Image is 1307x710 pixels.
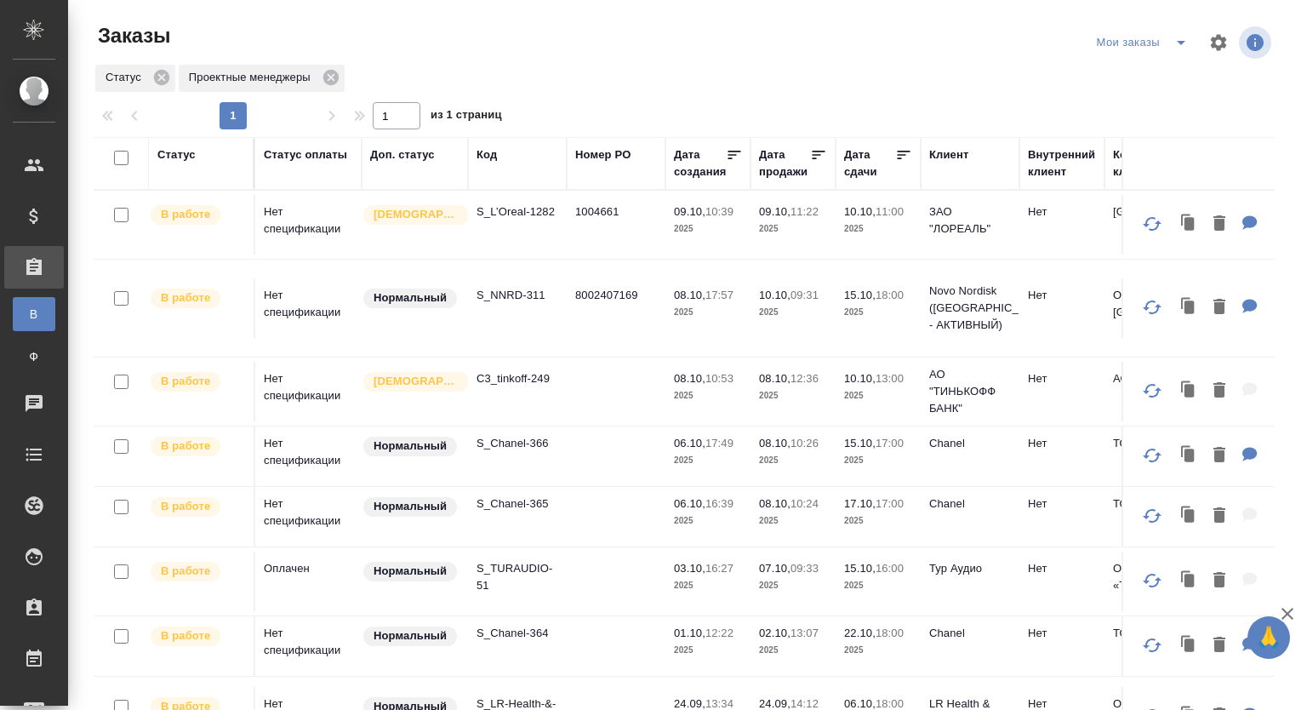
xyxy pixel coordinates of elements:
[759,577,827,594] p: 2025
[844,387,912,404] p: 2025
[161,563,210,580] p: В работе
[929,283,1011,334] p: Novo Nordisk ([GEOGRAPHIC_DATA] - АКТИВНЫЙ)
[374,206,459,223] p: [DEMOGRAPHIC_DATA]
[1173,207,1205,242] button: Клонировать
[1239,26,1275,59] span: Посмотреть информацию
[1173,628,1205,663] button: Клонировать
[1113,560,1195,594] p: ООО «ТурАудио»
[255,487,362,547] td: Нет спецификации
[844,220,912,238] p: 2025
[477,146,497,163] div: Код
[929,625,1011,642] p: Chanel
[255,195,362,255] td: Нет спецификации
[759,627,790,639] p: 02.10,
[705,372,733,385] p: 10:53
[1028,370,1096,387] p: Нет
[705,697,733,710] p: 13:34
[1173,290,1205,325] button: Клонировать
[674,642,742,659] p: 2025
[362,495,459,518] div: Статус по умолчанию для стандартных заказов
[876,697,904,710] p: 18:00
[674,697,705,710] p: 24.09,
[929,203,1011,238] p: ЗАО "ЛОРЕАЛЬ"
[1132,435,1173,476] button: Обновить
[674,304,742,321] p: 2025
[674,205,705,218] p: 09.10,
[161,373,210,390] p: В работе
[374,373,459,390] p: [DEMOGRAPHIC_DATA]
[1205,628,1234,663] button: Удалить
[1028,625,1096,642] p: Нет
[95,65,175,92] div: Статус
[362,370,459,393] div: Выставляется автоматически для первых 3 заказов нового контактного лица. Особое внимание
[674,577,742,594] p: 2025
[1132,203,1173,244] button: Обновить
[844,577,912,594] p: 2025
[149,287,245,310] div: Выставляет ПМ после принятия заказа от КМа
[876,627,904,639] p: 18:00
[674,437,705,449] p: 06.10,
[1093,29,1198,56] div: split button
[705,562,733,575] p: 16:27
[844,512,912,530] p: 2025
[13,340,55,374] a: Ф
[844,697,876,710] p: 06.10,
[790,562,819,575] p: 09:33
[157,146,196,163] div: Статус
[790,627,819,639] p: 13:07
[876,372,904,385] p: 13:00
[674,497,705,510] p: 06.10,
[929,146,968,163] div: Клиент
[1132,495,1173,536] button: Обновить
[1205,499,1234,534] button: Удалить
[374,438,447,455] p: Нормальный
[374,498,447,515] p: Нормальный
[674,372,705,385] p: 08.10,
[255,552,362,611] td: Оплачен
[844,562,876,575] p: 15.10,
[674,289,705,301] p: 08.10,
[1113,203,1195,220] p: [GEOGRAPHIC_DATA]
[929,495,1011,512] p: Chanel
[1198,22,1239,63] span: Настроить таблицу
[844,437,876,449] p: 15.10,
[844,289,876,301] p: 15.10,
[13,297,55,331] a: В
[1113,435,1195,452] p: ТОО «Шaнель»
[1247,616,1290,659] button: 🙏
[1028,146,1096,180] div: Внутренний клиент
[759,437,790,449] p: 08.10,
[759,205,790,218] p: 09.10,
[362,625,459,648] div: Статус по умолчанию для стандартных заказов
[844,205,876,218] p: 10.10,
[149,560,245,583] div: Выставляет ПМ после принятия заказа от КМа
[255,616,362,676] td: Нет спецификации
[705,289,733,301] p: 17:57
[161,627,210,644] p: В работе
[790,372,819,385] p: 12:36
[431,105,502,129] span: из 1 страниц
[567,278,665,338] td: 8002407169
[1028,203,1096,220] p: Нет
[844,642,912,659] p: 2025
[179,65,345,92] div: Проектные менеджеры
[705,205,733,218] p: 10:39
[759,387,827,404] p: 2025
[876,437,904,449] p: 17:00
[1113,287,1195,321] p: ООО "[GEOGRAPHIC_DATA]"
[790,205,819,218] p: 11:22
[21,306,47,323] span: В
[759,497,790,510] p: 08.10,
[106,69,147,86] p: Статус
[1173,499,1205,534] button: Клонировать
[370,146,435,163] div: Доп. статус
[674,452,742,469] p: 2025
[1173,438,1205,473] button: Клонировать
[674,512,742,530] p: 2025
[790,289,819,301] p: 09:31
[1028,560,1096,577] p: Нет
[705,437,733,449] p: 17:49
[844,627,876,639] p: 22.10,
[759,697,790,710] p: 24.09,
[1173,374,1205,409] button: Клонировать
